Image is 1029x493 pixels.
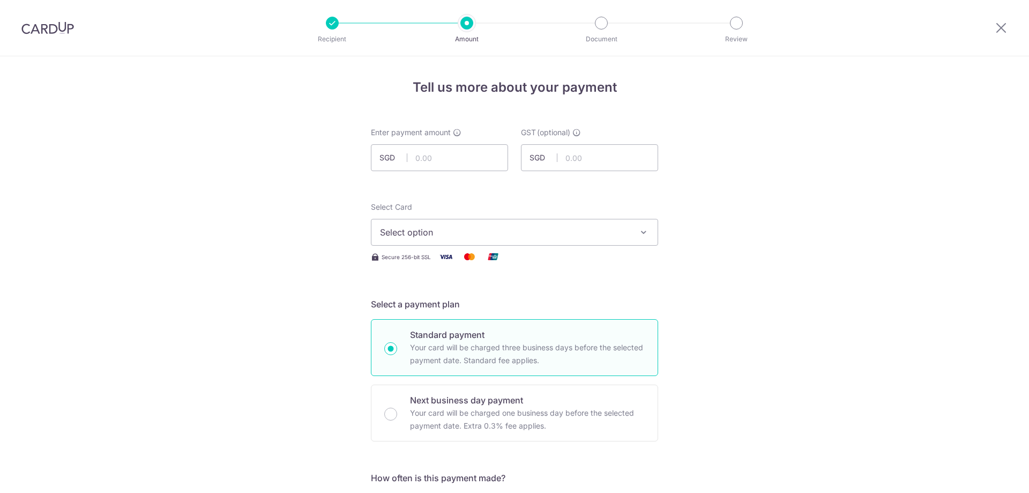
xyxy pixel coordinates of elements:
img: Mastercard [459,250,480,263]
p: Your card will be charged one business day before the selected payment date. Extra 0.3% fee applies. [410,407,645,432]
span: translation missing: en.payables.payment_networks.credit_card.summary.labels.select_card [371,202,412,211]
img: CardUp [21,21,74,34]
img: Union Pay [482,250,504,263]
span: SGD [530,152,557,163]
span: Select option [380,226,630,239]
h5: Select a payment plan [371,298,658,311]
h4: Tell us more about your payment [371,78,658,97]
p: Recipient [293,34,372,45]
span: Secure 256-bit SSL [382,253,431,261]
button: Select option [371,219,658,246]
p: Review [697,34,776,45]
input: 0.00 [371,144,508,171]
p: Document [562,34,641,45]
span: Enter payment amount [371,127,451,138]
p: Your card will be charged three business days before the selected payment date. Standard fee appl... [410,341,645,367]
p: Amount [427,34,506,45]
h5: How often is this payment made? [371,472,658,484]
p: Next business day payment [410,394,645,407]
span: GST [521,127,536,138]
span: (optional) [537,127,570,138]
p: Standard payment [410,328,645,341]
span: SGD [379,152,407,163]
img: Visa [435,250,457,263]
input: 0.00 [521,144,658,171]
